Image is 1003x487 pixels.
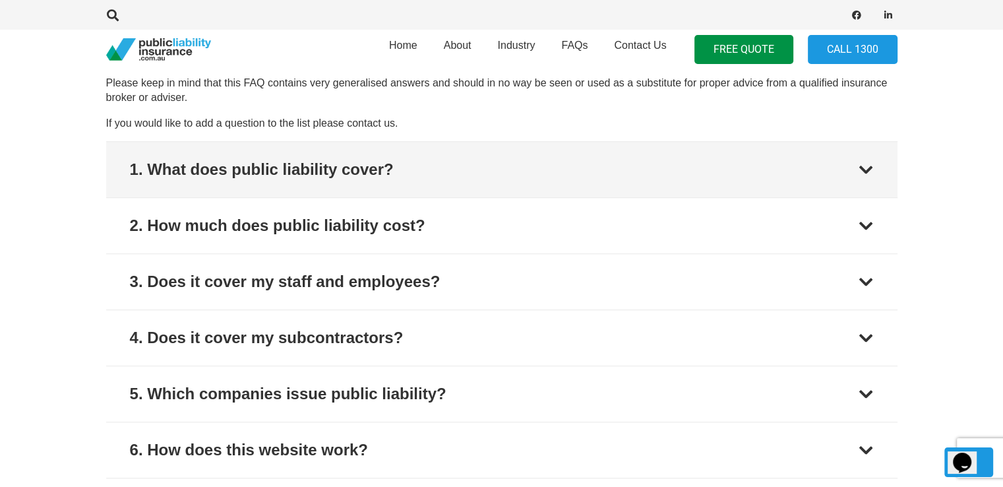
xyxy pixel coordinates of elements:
a: Home [376,26,431,73]
span: FAQs [561,40,588,51]
a: FREE QUOTE [694,35,793,65]
a: Contact Us [601,26,679,73]
iframe: chat widget [948,434,990,474]
a: Back to top [944,447,993,477]
p: Please keep in mind that this FAQ contains very generalised answers and should in no way be seen ... [106,76,897,106]
a: LinkedIn [879,6,897,24]
a: Industry [484,26,548,73]
div: 5. Which companies issue public liability? [130,382,446,406]
a: Facebook [847,6,866,24]
span: Home [389,40,417,51]
div: 2. How much does public liability cost? [130,214,425,238]
button: 2. How much does public liability cost? [106,198,897,253]
button: 5. Which companies issue public liability? [106,366,897,422]
div: 6. How does this website work? [130,438,368,462]
button: 4. Does it cover my subcontractors? [106,310,897,366]
button: 3. Does it cover my staff and employees? [106,254,897,309]
span: Industry [497,40,535,51]
button: 6. How does this website work? [106,422,897,478]
div: 1. What does public liability cover? [130,158,394,181]
a: Search [100,9,127,21]
p: If you would like to add a question to the list please contact us. [106,116,897,131]
a: About [431,26,485,73]
div: 3. Does it cover my staff and employees? [130,270,441,294]
a: FAQs [548,26,601,73]
button: 1. What does public liability cover? [106,142,897,197]
span: About [444,40,471,51]
span: Contact Us [614,40,666,51]
a: pli_logotransparent [106,38,211,61]
div: 4. Does it cover my subcontractors? [130,326,404,350]
a: Call 1300 [808,35,897,65]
